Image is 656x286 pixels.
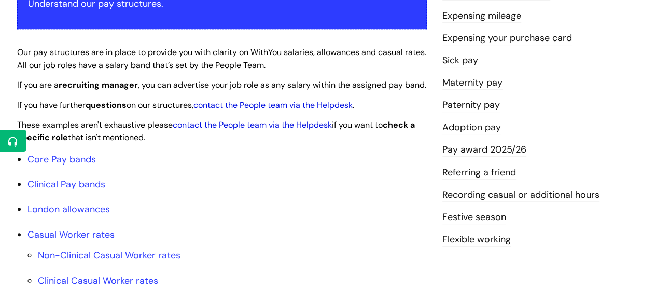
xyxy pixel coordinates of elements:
[17,100,354,111] span: If you have further on our structures, .
[59,79,138,90] strong: recruiting manager
[173,119,332,130] a: contact the People team via the Helpdesk
[27,228,115,241] a: Casual Worker rates
[17,79,426,90] span: If you are a , you can advertise your job role as any salary within the assigned pay band.
[17,119,415,143] span: These examples aren't exhaustive please if you want to that isn't mentioned.
[442,121,501,134] a: Adoption pay
[442,188,599,202] a: Recording casual or additional hours
[27,178,105,190] a: Clinical Pay bands
[27,153,96,166] a: Core Pay bands
[442,54,478,67] a: Sick pay
[442,9,521,23] a: Expensing mileage
[442,233,511,247] a: Flexible working
[442,143,526,157] a: Pay award 2025/26
[442,99,500,112] a: Paternity pay
[442,76,503,90] a: Maternity pay
[27,203,110,215] a: London allowances
[442,166,516,180] a: Referring a friend
[193,100,353,111] a: contact the People team via the Helpdesk
[442,211,506,224] a: Festive season
[442,32,572,45] a: Expensing your purchase card
[17,47,426,71] span: Our pay structures are in place to provide you with clarity on WithYou salaries, allowances and c...
[86,100,127,111] strong: questions
[38,249,180,262] a: Non-Clinical Casual Worker rates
